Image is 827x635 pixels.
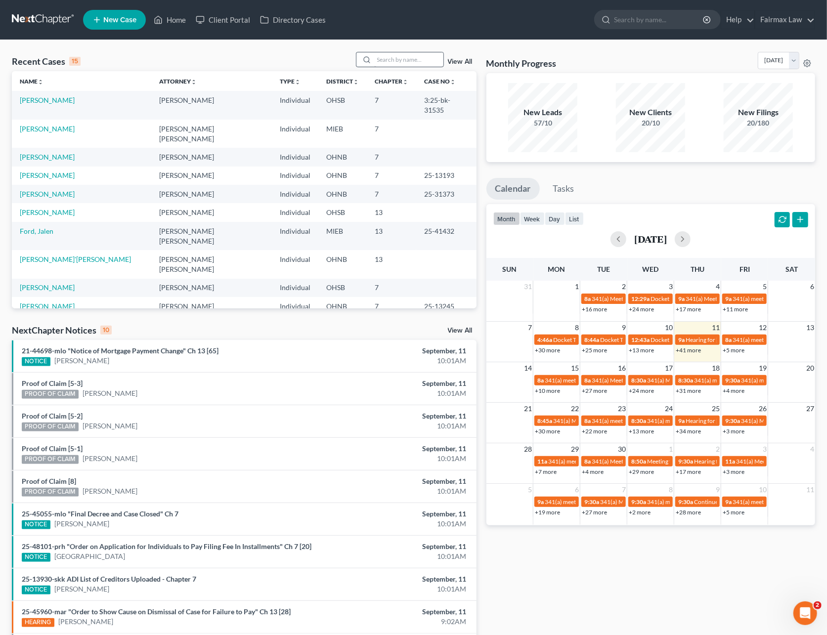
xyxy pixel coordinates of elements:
[367,148,416,166] td: 7
[152,250,272,278] td: [PERSON_NAME] [PERSON_NAME]
[367,250,416,278] td: 13
[402,79,408,85] i: unfold_more
[325,509,467,519] div: September, 11
[647,458,725,465] span: Meeting for [PERSON_NAME]
[520,212,545,225] button: week
[255,11,331,29] a: Directory Cases
[676,346,701,354] a: +41 more
[809,443,815,455] span: 4
[600,336,689,343] span: Docket Text: for [PERSON_NAME]
[280,78,301,85] a: Typeunfold_more
[629,305,654,313] a: +24 more
[664,362,674,374] span: 17
[664,322,674,334] span: 10
[20,153,75,161] a: [PERSON_NAME]
[416,297,477,315] td: 25-13245
[527,322,533,334] span: 7
[570,403,580,415] span: 22
[664,403,674,415] span: 24
[740,265,750,273] span: Fri
[809,281,815,293] span: 6
[486,178,540,200] a: Calendar
[548,458,644,465] span: 341(a) meeting for [PERSON_NAME]
[584,295,591,302] span: 8a
[272,250,318,278] td: Individual
[565,212,584,225] button: list
[694,458,771,465] span: Hearing for [PERSON_NAME]
[621,281,627,293] span: 2
[647,377,801,384] span: 341(a) Meeting for [PERSON_NAME] and [PERSON_NAME]
[725,377,740,384] span: 9:30a
[12,324,112,336] div: NextChapter Notices
[715,281,721,293] span: 4
[318,297,367,315] td: OHNB
[22,390,79,399] div: PROOF OF CLAIM
[545,212,565,225] button: day
[574,322,580,334] span: 8
[493,212,520,225] button: month
[678,458,693,465] span: 9:30a
[691,265,705,273] span: Thu
[535,427,560,435] a: +30 more
[416,222,477,250] td: 25-41432
[272,148,318,166] td: Individual
[676,305,701,313] a: +17 more
[367,297,416,315] td: 7
[318,279,367,297] td: OHSB
[20,190,75,198] a: [PERSON_NAME]
[631,417,646,424] span: 8:30a
[20,255,131,263] a: [PERSON_NAME]'[PERSON_NAME]
[22,509,178,518] a: 25-45055-mlo "Final Decree and Case Closed" Ch 7
[326,78,359,85] a: Districtunfold_more
[318,167,367,185] td: OHNB
[805,484,815,496] span: 11
[616,118,685,128] div: 20/10
[527,484,533,496] span: 5
[54,519,109,529] a: [PERSON_NAME]
[814,601,822,609] span: 2
[711,403,721,415] span: 25
[678,498,693,506] span: 9:30a
[508,107,577,118] div: New Leads
[152,148,272,166] td: [PERSON_NAME]
[325,476,467,486] div: September, 11
[584,417,591,424] span: 8a
[103,16,136,24] span: New Case
[325,444,467,454] div: September, 11
[676,508,701,516] a: +28 more
[535,387,560,394] a: +10 more
[723,508,744,516] a: +5 more
[20,302,75,310] a: [PERSON_NAME]
[785,265,798,273] span: Sat
[20,283,75,292] a: [PERSON_NAME]
[367,120,416,148] td: 7
[325,542,467,551] div: September, 11
[20,78,44,85] a: Nameunfold_more
[416,185,477,203] td: 25-31373
[325,379,467,388] div: September, 11
[545,498,640,506] span: 341(a) meeting for [PERSON_NAME]
[152,222,272,250] td: [PERSON_NAME] [PERSON_NAME]
[600,498,728,506] span: 341(a) Meeting of Creditors for [PERSON_NAME]
[537,417,552,424] span: 8:45a
[694,377,789,384] span: 341(a) meeting for [PERSON_NAME]
[758,362,768,374] span: 19
[325,411,467,421] div: September, 11
[191,11,255,29] a: Client Portal
[367,203,416,221] td: 13
[152,91,272,119] td: [PERSON_NAME]
[686,295,814,302] span: 341(a) Meeting of Creditors for [PERSON_NAME]
[617,403,627,415] span: 23
[582,305,607,313] a: +16 more
[22,423,79,431] div: PROOF OF CLAIM
[325,607,467,617] div: September, 11
[54,551,125,561] a: [GEOGRAPHIC_DATA]
[537,336,552,343] span: 4:46a
[582,468,604,475] a: +4 more
[629,508,651,516] a: +2 more
[367,222,416,250] td: 13
[535,346,560,354] a: +30 more
[617,443,627,455] span: 30
[318,250,367,278] td: OHNB
[668,443,674,455] span: 1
